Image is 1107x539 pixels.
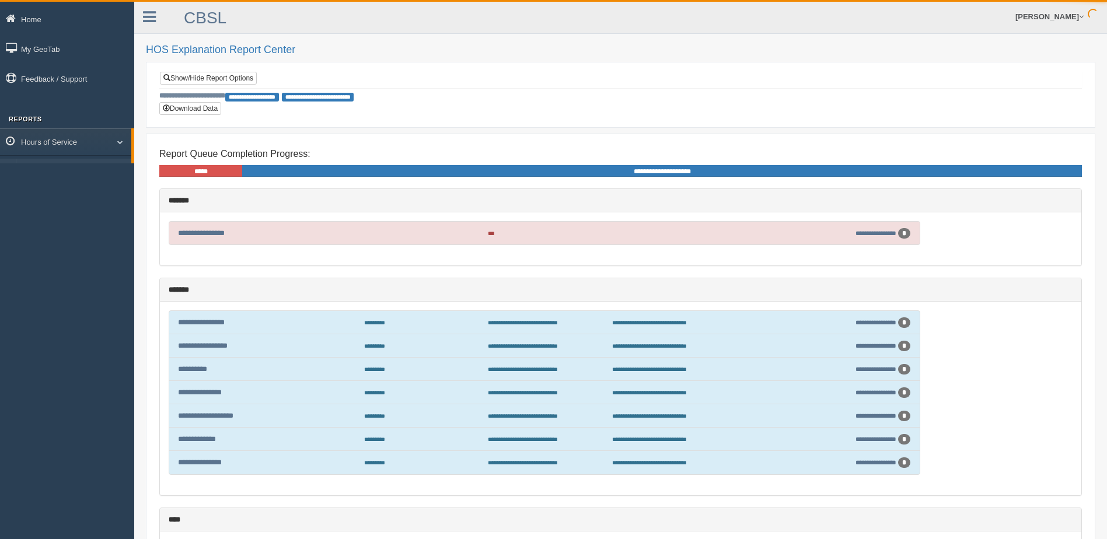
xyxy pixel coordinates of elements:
h4: Report Queue Completion Progress: [159,149,1082,159]
a: Show/Hide Report Options [160,72,257,85]
h2: HOS Explanation Report Center [146,44,1095,56]
button: Download Data [159,102,221,115]
a: HOS Explanation Reports [21,159,131,180]
a: CBSL [184,9,226,27]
